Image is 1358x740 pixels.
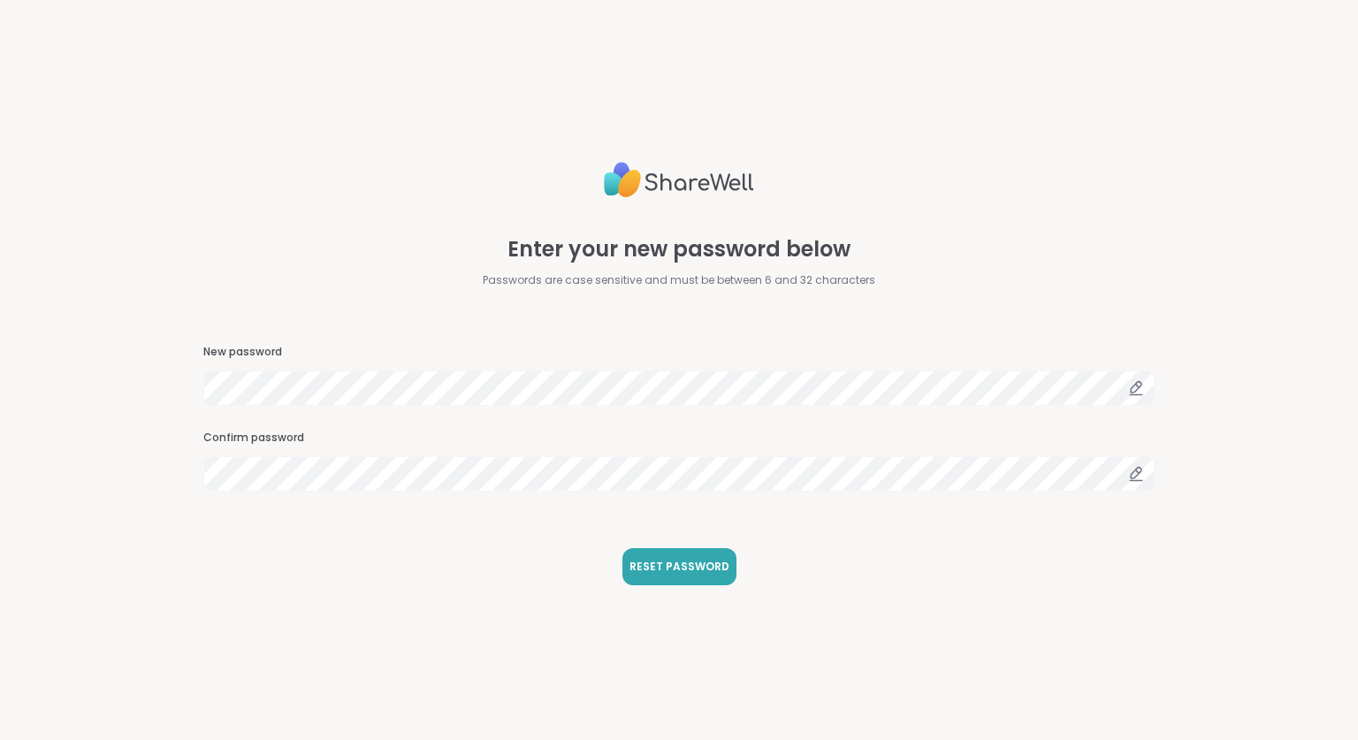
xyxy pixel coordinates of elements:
[604,155,754,205] img: ShareWell Logo
[622,548,736,585] button: RESET PASSWORD
[483,272,875,288] span: Passwords are case sensitive and must be between 6 and 32 characters
[507,233,851,265] span: Enter your new password below
[203,431,1154,446] h3: Confirm password
[203,345,1154,360] h3: New password
[629,559,729,575] span: RESET PASSWORD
